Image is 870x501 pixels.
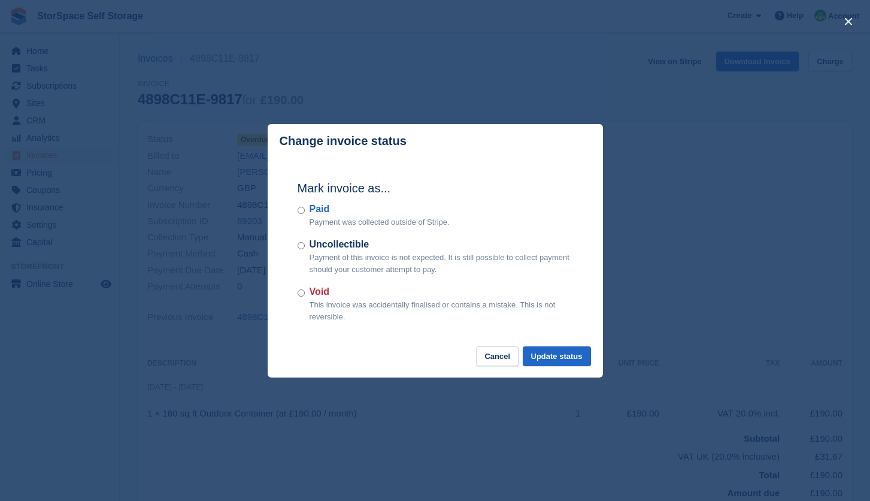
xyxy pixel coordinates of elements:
label: Uncollectible [310,237,573,252]
button: Cancel [476,346,519,366]
p: Change invoice status [280,134,407,148]
label: Void [310,285,573,299]
button: Update status [523,346,591,366]
p: Payment was collected outside of Stripe. [310,216,450,228]
p: Payment of this invoice is not expected. It is still possible to collect payment should your cust... [310,252,573,275]
h2: Mark invoice as... [298,179,573,197]
button: close [839,12,858,31]
label: Paid [310,202,450,216]
p: This invoice was accidentally finalised or contains a mistake. This is not reversible. [310,299,573,322]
